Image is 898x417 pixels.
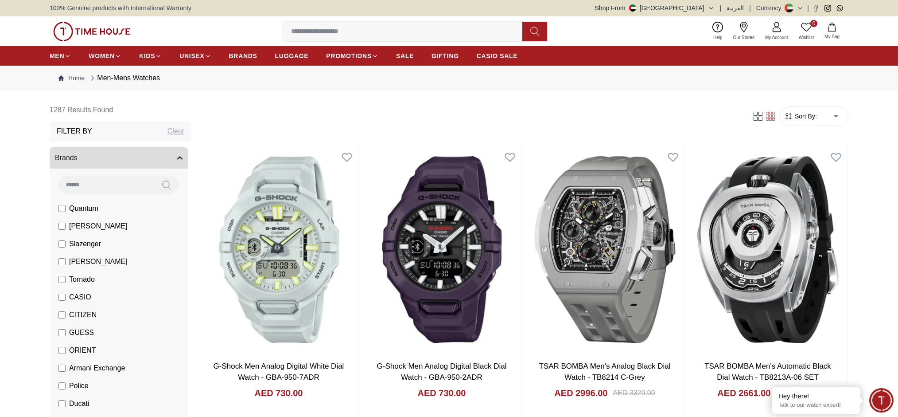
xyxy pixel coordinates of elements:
[539,362,670,382] a: TSAR BOMBA Men's Analog Black Dial Watch - TB8214 C-Grey
[629,4,636,12] img: United Arab Emirates
[58,205,66,212] input: Quantum
[824,5,831,12] a: Instagram
[326,48,378,64] a: PROMOTIONS
[396,48,414,64] a: SALE
[139,48,162,64] a: KIDS
[477,48,518,64] a: CASIO SALE
[756,4,785,12] div: Currency
[778,401,854,409] p: Talk to our watch expert!
[69,203,98,214] span: Quantum
[730,34,758,41] span: Our Stores
[69,239,101,249] span: Slazenger
[53,22,130,41] img: ...
[179,48,211,64] a: UNISEX
[89,48,121,64] a: WOMEN
[58,240,66,248] input: Slazenger
[362,146,521,354] img: G-Shock Men Analog Digital Black Dial Watch - GBA-950-2ADR
[717,387,770,399] h4: AED 2661.00
[728,20,760,43] a: Our Stores
[793,112,817,121] span: Sort By:
[50,51,64,60] span: MEN
[720,4,722,12] span: |
[525,146,684,354] img: TSAR BOMBA Men's Analog Black Dial Watch - TB8214 C-Grey
[57,126,92,137] h3: Filter By
[69,345,96,356] span: ORIENT
[58,365,66,372] input: Armani Exchange
[229,51,257,60] span: BRANDS
[50,4,191,12] span: 100% Genuine products with International Warranty
[784,112,817,121] button: Sort By:
[199,146,358,354] img: G-Shock Men Analog Digital White Dial Watch - GBA-950-7ADR
[69,398,89,409] span: Ducati
[708,20,728,43] a: Help
[275,51,309,60] span: LUGGAGE
[214,362,344,382] a: G-Shock Men Analog Digital White Dial Watch - GBA-950-7ADR
[69,381,89,391] span: Police
[58,329,66,336] input: GUESS
[88,73,160,83] div: Men-Mens Watches
[762,34,792,41] span: My Account
[69,327,94,338] span: GUESS
[869,388,894,413] div: Chat Widget
[179,51,204,60] span: UNISEX
[58,74,85,83] a: Home
[69,274,95,285] span: Tornado
[418,387,466,399] h4: AED 730.00
[477,51,518,60] span: CASIO SALE
[778,392,854,401] div: Hey there!
[727,4,744,12] button: العربية
[432,51,459,60] span: GIFTING
[58,311,66,319] input: CITIZEN
[704,362,831,382] a: TSAR BOMBA Men's Automatic Black Dial Watch - TB8213A-06 SET
[554,387,607,399] h4: AED 2996.00
[749,4,751,12] span: |
[793,20,819,43] a: 0Wishlist
[50,66,848,90] nav: Breadcrumb
[69,221,128,232] span: [PERSON_NAME]
[58,223,66,230] input: [PERSON_NAME]
[69,292,91,303] span: CASIO
[69,363,125,374] span: Armani Exchange
[795,34,817,41] span: Wishlist
[229,48,257,64] a: BRANDS
[50,48,71,64] a: MEN
[58,382,66,389] input: Police
[58,400,66,407] input: Ducati
[710,34,726,41] span: Help
[821,33,843,40] span: My Bag
[58,258,66,265] input: [PERSON_NAME]
[432,48,459,64] a: GIFTING
[326,51,372,60] span: PROMOTIONS
[58,294,66,301] input: CASIO
[69,256,128,267] span: [PERSON_NAME]
[819,21,845,42] button: My Bag
[255,387,303,399] h4: AED 730.00
[396,51,414,60] span: SALE
[50,99,191,121] h6: 1287 Results Found
[50,147,188,169] button: Brands
[377,362,507,382] a: G-Shock Men Analog Digital Black Dial Watch - GBA-950-2ADR
[595,4,715,12] button: Shop From[GEOGRAPHIC_DATA]
[613,388,655,398] div: AED 3329.00
[807,4,809,12] span: |
[58,276,66,283] input: Tornado
[688,146,847,354] img: TSAR BOMBA Men's Automatic Black Dial Watch - TB8213A-06 SET
[89,51,115,60] span: WOMEN
[167,126,184,137] div: Clear
[55,153,78,163] span: Brands
[812,5,819,12] a: Facebook
[58,347,66,354] input: ORIENT
[69,310,97,320] span: CITIZEN
[275,48,309,64] a: LUGGAGE
[810,20,817,27] span: 0
[139,51,155,60] span: KIDS
[836,5,843,12] a: Whatsapp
